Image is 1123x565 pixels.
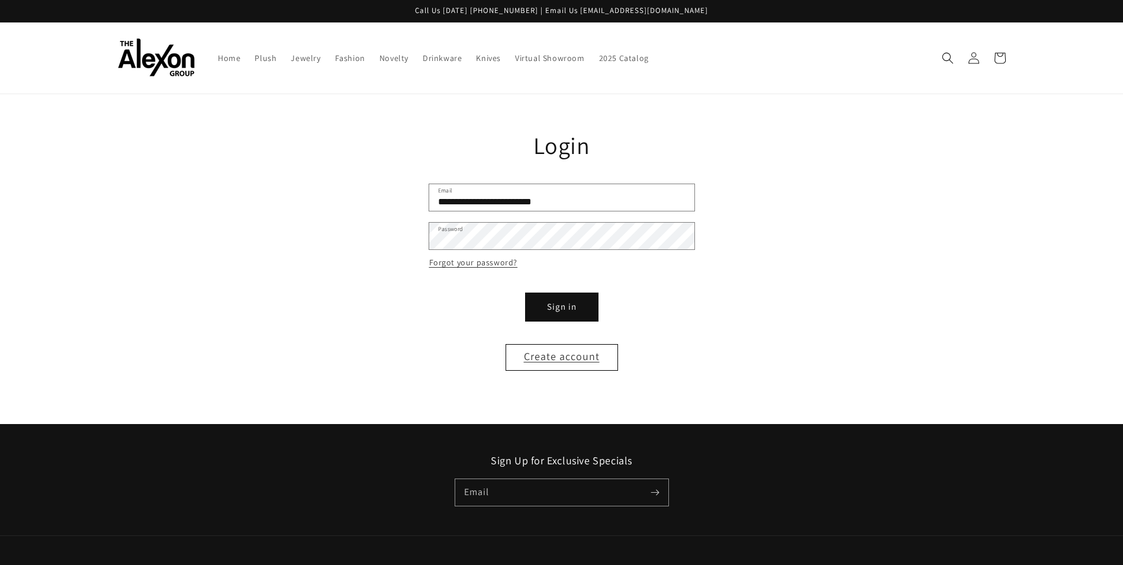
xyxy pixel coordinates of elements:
[592,46,656,70] a: 2025 Catalog
[935,45,961,71] summary: Search
[284,46,327,70] a: Jewelry
[247,46,284,70] a: Plush
[255,53,276,63] span: Plush
[429,255,518,270] a: Forgot your password?
[218,53,240,63] span: Home
[476,53,501,63] span: Knives
[423,53,462,63] span: Drinkware
[118,454,1006,467] h2: Sign Up for Exclusive Specials
[599,53,649,63] span: 2025 Catalog
[416,46,469,70] a: Drinkware
[328,46,372,70] a: Fashion
[372,46,416,70] a: Novelty
[526,294,597,320] button: Sign in
[506,344,618,371] a: Create account
[515,53,585,63] span: Virtual Showroom
[335,53,365,63] span: Fashion
[508,46,592,70] a: Virtual Showroom
[291,53,320,63] span: Jewelry
[429,130,694,160] h1: Login
[642,479,668,505] button: Subscribe
[211,46,247,70] a: Home
[118,38,195,77] img: The Alexon Group
[379,53,408,63] span: Novelty
[469,46,508,70] a: Knives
